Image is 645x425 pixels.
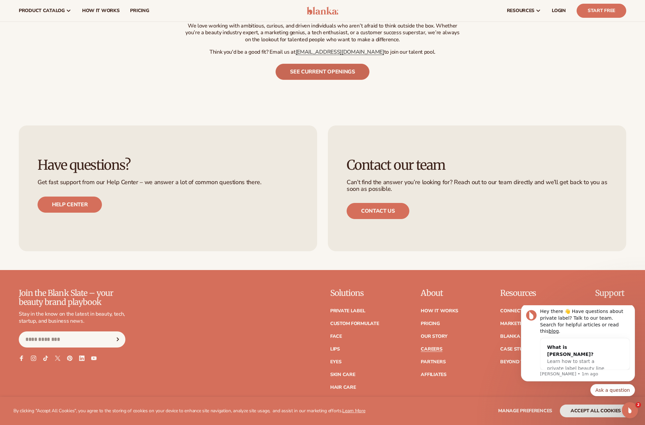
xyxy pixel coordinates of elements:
button: accept all cookies [560,405,632,417]
a: Marketing services [500,321,551,326]
a: Lips [330,347,340,352]
a: Case Studies [500,347,533,352]
span: LOGIN [552,8,566,13]
a: Custom formulate [330,321,379,326]
a: Pricing [421,321,439,326]
span: 2 [636,402,641,408]
p: Support [595,289,626,298]
a: Partners [421,360,446,364]
a: Hair Care [330,385,356,390]
a: Face [330,334,342,339]
a: [EMAIL_ADDRESS][DOMAIN_NAME] [296,48,384,56]
a: Contact us [347,203,409,219]
a: See current openings [276,64,369,80]
p: Stay in the know on the latest in beauty, tech, startup, and business news. [19,311,125,325]
a: Blanka Academy [500,334,545,339]
iframe: Intercom live chat [622,402,638,418]
a: Affiliates [421,372,446,377]
img: logo [307,7,339,15]
p: Message from Lee, sent 1m ago [29,66,119,72]
h3: Contact our team [347,158,607,172]
a: Careers [421,347,442,352]
a: Start Free [577,4,626,18]
p: Get fast support from our Help Center – we answer a lot of common questions there. [38,179,298,186]
p: Can’t find the answer you’re looking for? Reach out to our team directly and we’ll get back to yo... [347,179,607,193]
span: product catalog [19,8,65,13]
a: How It Works [421,309,458,313]
a: Our Story [421,334,447,339]
a: blog [38,23,48,29]
h3: Have questions? [38,158,298,172]
div: Message content [29,3,119,64]
span: pricing [130,8,149,13]
span: resources [507,8,534,13]
div: Hey there 👋 Have questions about private label? Talk to our team. Search for helpful articles or ... [29,3,119,29]
p: Resources [500,289,553,298]
p: Join the Blank Slate – your beauty brand playbook [19,289,125,307]
a: Private label [330,309,365,313]
div: What is [PERSON_NAME]? [36,39,99,53]
p: We love working with ambitious, curious, and driven individuals who aren’t afraid to think outsid... [183,22,462,43]
a: Connect your store [500,309,553,313]
iframe: Intercom notifications message [511,305,645,400]
span: Learn how to start a private label beauty line with [PERSON_NAME] [36,53,94,73]
a: Help center [38,197,102,213]
span: How It Works [82,8,120,13]
span: Manage preferences [498,408,552,414]
div: What is [PERSON_NAME]?Learn how to start a private label beauty line with [PERSON_NAME] [30,33,105,79]
img: Profile image for Lee [15,5,26,15]
p: By clicking "Accept All Cookies", you agree to the storing of cookies on your device to enhance s... [13,408,365,414]
p: About [421,289,458,298]
a: Eyes [330,360,342,364]
button: Manage preferences [498,405,552,417]
button: Subscribe [110,331,125,348]
p: Solutions [330,289,379,298]
a: Beyond the brand [500,360,548,364]
a: Skin Care [330,372,355,377]
p: Think you'd be a good fit? Email us at to join our talent pool. [183,49,462,56]
a: Learn More [342,408,365,414]
button: Quick reply: Ask a question [79,79,124,91]
div: Quick reply options [10,79,124,91]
